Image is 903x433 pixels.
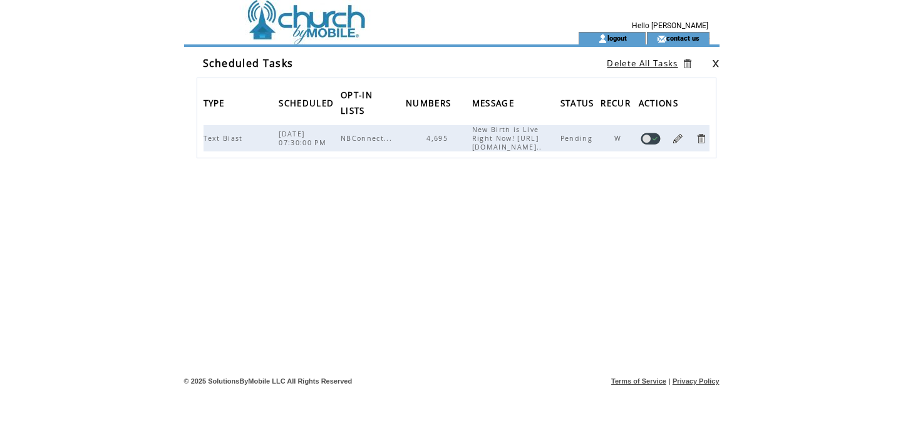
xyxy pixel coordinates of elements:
span: TYPE [204,94,228,115]
a: Disable task [641,133,661,145]
span: © 2025 SolutionsByMobile LLC All Rights Reserved [184,377,353,385]
span: MESSAGE [472,94,517,115]
span: NUMBERS [406,94,454,115]
span: | [668,377,670,385]
a: Delete All Tasks [607,58,678,69]
span: Pending [560,134,596,143]
a: Edit Task [672,133,684,145]
a: Privacy Policy [673,377,720,385]
a: RECUR [601,99,634,106]
img: contact_us_icon.gif [657,34,666,44]
a: NUMBERS [406,99,454,106]
span: OPT-IN LISTS [341,86,373,123]
span: Hello [PERSON_NAME] [632,21,708,30]
span: RECUR [601,94,634,115]
a: logout [607,34,627,42]
a: SCHEDULED [279,99,337,106]
span: New Birth is Live Right Now! [URL][DOMAIN_NAME].. [472,125,545,151]
a: MESSAGE [472,99,517,106]
span: NBConnect... [341,134,395,143]
img: account_icon.gif [598,34,607,44]
a: contact us [666,34,699,42]
a: TYPE [204,99,228,106]
a: OPT-IN LISTS [341,91,373,114]
a: STATUS [560,99,597,106]
span: Scheduled Tasks [203,56,294,70]
span: 4,695 [426,134,451,143]
span: STATUS [560,94,597,115]
span: W [614,134,624,143]
a: Terms of Service [611,377,666,385]
span: ACTIONS [639,94,681,115]
span: Text Blast [204,134,246,143]
a: Delete Task [695,133,707,145]
span: [DATE] 07:30:00 PM [279,130,329,147]
span: SCHEDULED [279,94,337,115]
